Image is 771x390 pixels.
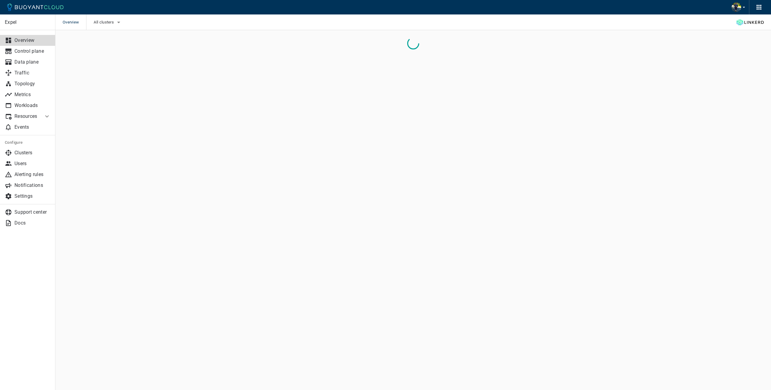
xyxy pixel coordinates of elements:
[14,102,51,109] p: Workloads
[14,81,51,87] p: Topology
[14,124,51,130] p: Events
[14,92,51,98] p: Metrics
[14,37,51,43] p: Overview
[63,14,86,30] span: Overview
[5,140,51,145] h5: Configure
[14,182,51,188] p: Notifications
[14,220,51,226] p: Docs
[14,171,51,178] p: Alerting rules
[14,150,51,156] p: Clusters
[732,2,741,12] img: Bjorn Stange
[14,161,51,167] p: Users
[14,59,51,65] p: Data plane
[14,113,39,119] p: Resources
[94,20,115,25] span: All clusters
[14,48,51,54] p: Control plane
[14,70,51,76] p: Traffic
[14,193,51,199] p: Settings
[14,209,51,215] p: Support center
[5,19,50,25] p: Expel
[94,18,122,27] button: All clusters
